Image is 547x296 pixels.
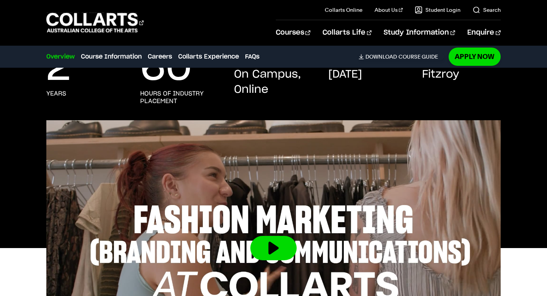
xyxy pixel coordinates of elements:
[473,6,501,14] a: Search
[323,20,372,45] a: Collarts Life
[359,53,444,60] a: DownloadCourse Guide
[178,52,239,61] a: Collarts Experience
[384,20,455,45] a: Study Information
[467,20,500,45] a: Enquire
[46,52,75,61] a: Overview
[148,52,172,61] a: Careers
[365,53,397,60] span: Download
[245,52,259,61] a: FAQs
[46,12,144,33] div: Go to homepage
[449,48,501,65] a: Apply Now
[276,20,310,45] a: Courses
[140,53,192,84] p: 60
[234,67,313,97] p: On Campus, Online
[325,6,362,14] a: Collarts Online
[81,52,142,61] a: Course Information
[46,53,71,84] p: 2
[415,6,460,14] a: Student Login
[140,90,219,105] h3: hours of industry placement
[46,90,66,97] h3: years
[422,67,459,82] p: Fitzroy
[375,6,403,14] a: About Us
[328,67,362,82] p: [DATE]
